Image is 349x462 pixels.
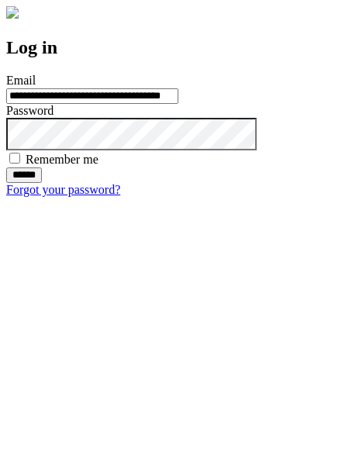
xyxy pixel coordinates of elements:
label: Email [6,74,36,87]
h2: Log in [6,37,343,58]
label: Password [6,104,54,117]
label: Remember me [26,153,98,166]
img: logo-4e3dc11c47720685a147b03b5a06dd966a58ff35d612b21f08c02c0306f2b779.png [6,6,19,19]
a: Forgot your password? [6,183,120,196]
